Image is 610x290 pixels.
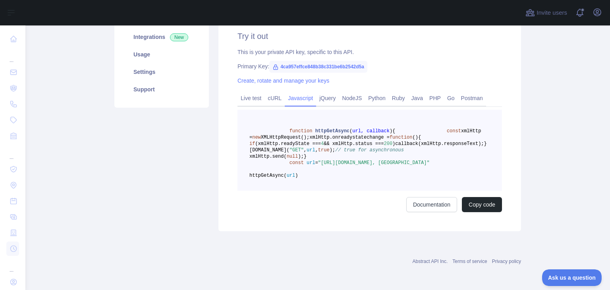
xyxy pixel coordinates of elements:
[492,259,521,264] a: Privacy policy
[452,259,487,264] a: Terms of service
[335,147,404,153] span: // true for asynchronous
[413,259,448,264] a: Abstract API Inc.
[290,160,304,166] span: const
[124,81,199,98] a: Support
[395,141,484,147] span: callback(xmlHttp.responseText);
[6,145,19,160] div: ...
[315,160,318,166] span: =
[290,128,313,134] span: function
[249,173,287,178] span: httpGetAsync(
[444,92,458,104] a: Go
[170,33,188,41] span: New
[237,77,329,84] a: Create, rotate and manage your keys
[524,6,569,19] button: Invite users
[406,197,457,212] a: Documentation
[295,173,298,178] span: )
[237,92,264,104] a: Live test
[447,128,461,134] span: const
[237,31,502,42] h2: Try it out
[390,128,392,134] span: )
[389,92,408,104] a: Ruby
[365,92,389,104] a: Python
[484,141,487,147] span: }
[124,28,199,46] a: Integrations New
[426,92,444,104] a: PHP
[255,141,321,147] span: (xmlHttp.readyState ===
[252,135,261,140] span: new
[285,92,316,104] a: Javascript
[124,46,199,63] a: Usage
[287,173,295,178] span: url
[290,147,304,153] span: "GET"
[384,141,392,147] span: 200
[287,154,298,159] span: null
[392,141,395,147] span: )
[339,92,365,104] a: NodeJS
[269,61,367,73] span: 4ca957effce848b38c331be6b2542d5a
[307,160,315,166] span: url
[261,135,309,140] span: XMLHttpRequest();
[537,8,567,17] span: Invite users
[318,160,430,166] span: "[URL][DOMAIN_NAME], [GEOGRAPHIC_DATA]"
[352,128,390,134] span: url, callback
[415,135,418,140] span: )
[237,62,502,70] div: Primary Key:
[315,128,349,134] span: httpGetAsync
[304,154,307,159] span: }
[316,92,339,104] a: jQuery
[264,92,285,104] a: cURL
[318,147,330,153] span: true
[418,135,421,140] span: {
[304,147,307,153] span: ,
[390,135,413,140] span: function
[6,48,19,64] div: ...
[408,92,427,104] a: Java
[249,147,290,153] span: [DOMAIN_NAME](
[412,135,415,140] span: (
[458,92,486,104] a: Postman
[542,269,602,286] iframe: Toggle Customer Support
[349,128,352,134] span: (
[6,257,19,273] div: ...
[124,63,199,81] a: Settings
[321,141,324,147] span: 4
[462,197,502,212] button: Copy code
[307,147,315,153] span: url
[309,135,390,140] span: xmlHttp.onreadystatechange =
[298,154,303,159] span: );
[315,147,318,153] span: ,
[392,128,395,134] span: {
[249,141,255,147] span: if
[237,48,502,56] div: This is your private API key, specific to this API.
[330,147,335,153] span: );
[249,154,287,159] span: xmlHttp.send(
[324,141,384,147] span: && xmlHttp.status ===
